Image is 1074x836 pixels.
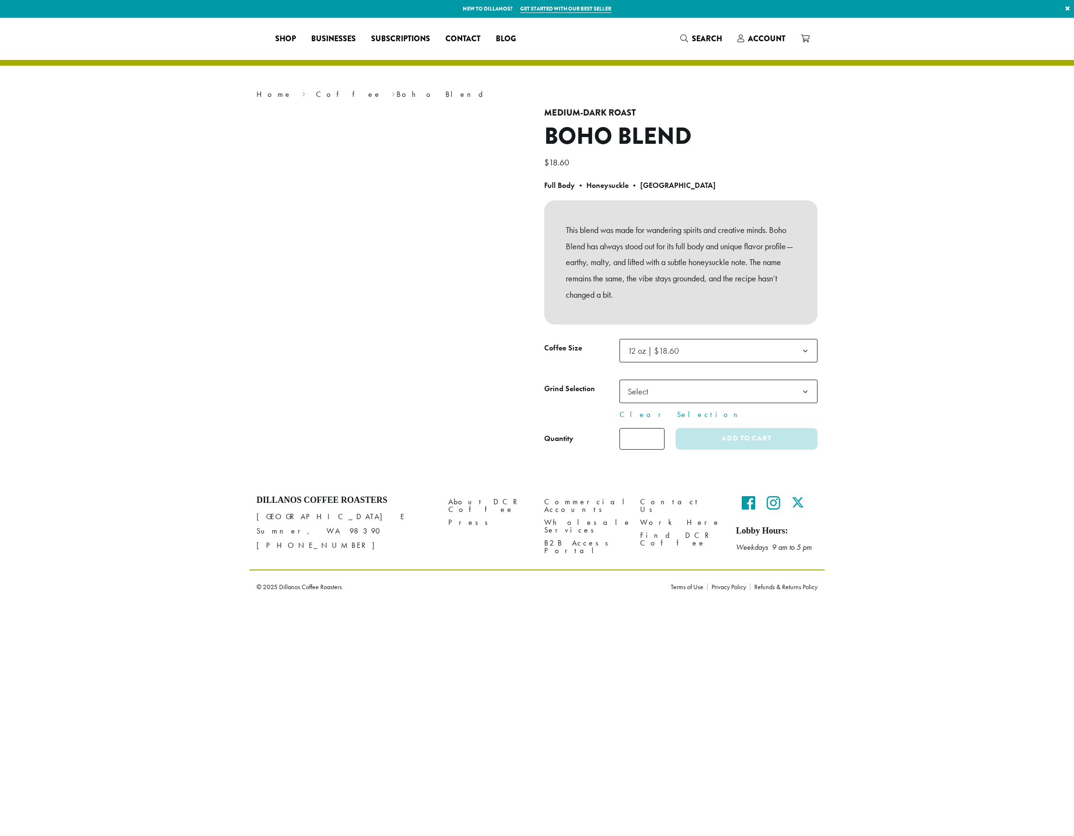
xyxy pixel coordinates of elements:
[748,33,785,44] span: Account
[544,157,572,168] bdi: 18.60
[640,516,722,529] a: Work Here
[692,33,722,44] span: Search
[673,31,730,46] a: Search
[640,495,722,516] a: Contact Us
[628,345,679,356] span: 12 oz | $18.60
[619,428,665,450] input: Product quantity
[544,536,626,557] a: B2B Access Portal
[544,108,817,118] h4: Medium-Dark Roast
[544,180,716,190] b: Full Body • Honeysuckle • [GEOGRAPHIC_DATA]
[624,341,689,360] span: 12 oz | $18.60
[750,583,817,590] a: Refunds & Returns Policy
[257,89,292,99] a: Home
[619,409,817,420] a: Clear Selection
[619,380,817,403] span: Select
[257,583,656,590] p: © 2025 Dillanos Coffee Roasters.
[640,529,722,549] a: Find DCR Coffee
[736,526,817,536] h5: Lobby Hours:
[316,89,382,99] a: Coffee
[707,583,750,590] a: Privacy Policy
[257,89,817,100] nav: Breadcrumb
[544,495,626,516] a: Commercial Accounts
[496,33,516,45] span: Blog
[544,382,619,396] label: Grind Selection
[448,516,530,529] a: Press
[257,510,434,553] p: [GEOGRAPHIC_DATA] E Sumner, WA 98390 [PHONE_NUMBER]
[544,123,817,151] h1: Boho Blend
[275,33,296,45] span: Shop
[566,222,796,303] p: This blend was made for wandering spirits and creative minds. Boho Blend has always stood out for...
[371,33,430,45] span: Subscriptions
[268,31,304,46] a: Shop
[392,85,395,100] span: ›
[302,85,305,100] span: ›
[624,382,658,401] span: Select
[257,495,434,506] h4: Dillanos Coffee Roasters
[544,157,549,168] span: $
[448,495,530,516] a: About DCR Coffee
[544,433,573,444] div: Quantity
[736,542,812,552] em: Weekdays 9 am to 5 pm
[311,33,356,45] span: Businesses
[671,583,707,590] a: Terms of Use
[619,339,817,362] span: 12 oz | $18.60
[445,33,480,45] span: Contact
[676,428,817,450] button: Add to cart
[520,5,611,13] a: Get started with our best seller
[544,516,626,536] a: Wholesale Services
[544,341,619,355] label: Coffee Size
